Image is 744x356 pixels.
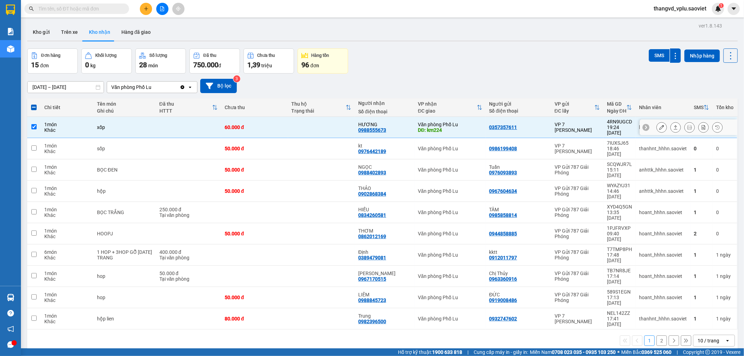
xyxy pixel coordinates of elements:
[44,164,90,170] div: 1 món
[694,295,709,300] div: 1
[311,53,329,58] div: Hàng tồn
[44,207,90,212] div: 1 món
[225,231,285,236] div: 50.000 đ
[607,119,632,124] div: 4RN9UGCD
[607,310,632,316] div: NEL142ZZ
[225,167,285,173] div: 50.000 đ
[44,127,90,133] div: Khác
[684,50,720,62] button: Nhập hàng
[694,273,709,279] div: 1
[27,48,78,74] button: Đơn hàng15đơn
[694,231,709,236] div: 2
[648,4,712,13] span: thangvd_vplu.saoviet
[135,48,186,74] button: Số lượng28món
[607,316,632,327] div: 17:41 [DATE]
[489,255,517,260] div: 0912011797
[617,351,619,354] span: ⚪️
[159,276,218,282] div: Tại văn phòng
[358,276,386,282] div: 0967170515
[489,101,548,107] div: Người gửi
[607,273,632,285] div: 17:14 [DATE]
[288,98,355,117] th: Toggle SortBy
[233,75,240,82] sup: 3
[225,188,285,194] div: 50.000 đ
[358,191,386,197] div: 0902868384
[418,108,476,114] div: ĐC giao
[639,188,687,194] div: anhttk_hhhn.saoviet
[720,295,731,300] span: ngày
[85,61,89,69] span: 0
[292,101,346,107] div: Thu hộ
[644,335,655,346] button: 1
[639,273,687,279] div: hoant_hhhn.saoviet
[607,295,632,306] div: 17:13 [DATE]
[639,295,687,300] div: hoant_hhhn.saoviet
[607,225,632,231] div: 1PJFRVXP
[81,48,132,74] button: Khối lượng0kg
[358,297,386,303] div: 0988845723
[97,231,152,236] div: HOOPJ
[97,210,152,215] div: BỌC TRẮNG
[152,84,153,91] input: Selected Văn phòng Phố Lu.
[489,231,517,236] div: 0944858885
[358,212,386,218] div: 0834260581
[418,316,482,321] div: Văn phòng Phố Lu
[97,124,152,130] div: xốp
[159,255,218,260] div: Tại văn phòng
[140,3,152,15] button: plus
[716,231,734,236] div: 0
[97,188,152,194] div: hộp
[358,143,411,149] div: kt
[698,337,719,344] div: 10 / trang
[694,146,709,151] div: 0
[358,149,386,154] div: 0976442189
[418,167,482,173] div: Văn phòng Phố Lu
[418,252,482,258] div: Văn phòng Phố Lu
[358,319,386,324] div: 0982396500
[607,101,626,107] div: Mã GD
[694,167,709,173] div: 1
[731,6,737,12] span: caret-down
[418,101,476,107] div: VP nhận
[358,255,386,260] div: 0389479081
[607,167,632,178] div: 15:11 [DATE]
[607,247,632,252] div: T7TMP8PH
[715,6,721,12] img: icon-new-feature
[159,249,218,255] div: 400.000 đ
[225,124,285,130] div: 60.000 đ
[44,170,90,175] div: Khác
[38,5,121,13] input: Tìm tên, số ĐT hoặc mã đơn
[172,3,185,15] button: aim
[607,210,632,221] div: 13:35 [DATE]
[139,61,147,69] span: 28
[298,48,348,74] button: Hàng tồn96đơn
[694,105,704,110] div: SMS
[716,252,734,258] div: 1
[7,310,14,317] span: question-circle
[489,316,517,321] div: 0932747602
[7,45,14,53] img: warehouse-icon
[225,105,285,110] div: Chưa thu
[149,53,167,58] div: Số lượng
[301,61,309,69] span: 96
[44,319,90,324] div: Khác
[6,5,15,15] img: logo-vxr
[95,53,117,58] div: Khối lượng
[694,188,709,194] div: 1
[225,295,285,300] div: 50.000 đ
[44,143,90,149] div: 1 món
[489,276,517,282] div: 0963360916
[218,63,221,68] span: đ
[159,101,212,107] div: Đã thu
[551,98,603,117] th: Toggle SortBy
[144,6,149,11] span: plus
[716,167,734,173] div: 0
[720,273,731,279] span: ngày
[639,146,687,151] div: thanhnt_hhhn.saoviet
[358,100,411,106] div: Người nhận
[489,108,548,114] div: Số điện thoại
[418,295,482,300] div: Văn phòng Phố Lu
[607,108,626,114] div: Ngày ĐH
[716,105,734,110] div: Tồn kho
[555,164,600,175] div: VP Gửi 787 Giải Phóng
